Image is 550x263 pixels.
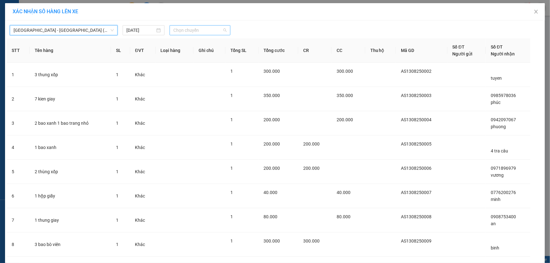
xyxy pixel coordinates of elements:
[453,44,465,49] span: Số ĐT
[401,69,431,74] span: AS1308250002
[491,117,516,122] span: 0942097067
[337,190,350,195] span: 40.000
[230,238,233,243] span: 1
[14,26,114,35] span: Sài Gòn - Quảng Ngãi (An Sương)
[365,38,396,63] th: Thu hộ
[116,145,119,150] span: 1
[491,214,516,219] span: 0908753400
[264,238,280,243] span: 300.000
[264,117,280,122] span: 200.000
[116,193,119,198] span: 1
[173,26,227,35] span: Chọn chuyến
[230,93,233,98] span: 1
[401,238,431,243] span: AS1308250009
[491,245,499,250] span: binh
[116,242,119,247] span: 1
[491,51,515,56] span: Người nhận
[264,190,278,195] span: 40.000
[116,121,119,126] span: 1
[396,38,447,63] th: Mã GD
[332,38,365,63] th: CC
[453,51,473,56] span: Người gửi
[401,214,431,219] span: AS1308250008
[30,135,111,160] td: 1 bao xanh
[7,38,30,63] th: STT
[30,160,111,184] td: 2 thùng xốp
[230,166,233,171] span: 1
[491,173,504,178] span: vương
[230,69,233,74] span: 1
[130,63,156,87] td: Khác
[230,141,233,146] span: 1
[298,38,332,63] th: CR
[30,87,111,111] td: 7 kien giay
[401,190,431,195] span: AS1308250007
[194,38,225,63] th: Ghi chú
[230,214,233,219] span: 1
[491,190,516,195] span: 0776200276
[130,160,156,184] td: Khác
[303,238,320,243] span: 300.000
[337,117,353,122] span: 200.000
[491,124,506,129] span: phuong
[130,208,156,232] td: Khác
[401,141,431,146] span: AS1308250005
[491,221,496,226] span: an
[534,9,539,14] span: close
[264,214,278,219] span: 80.000
[303,166,320,171] span: 200.000
[303,141,320,146] span: 200.000
[7,232,30,257] td: 8
[259,38,298,63] th: Tổng cước
[130,232,156,257] td: Khác
[401,166,431,171] span: AS1308250006
[264,69,280,74] span: 300.000
[7,184,30,208] td: 6
[230,117,233,122] span: 1
[130,135,156,160] td: Khác
[7,87,30,111] td: 2
[264,141,280,146] span: 200.000
[7,160,30,184] td: 5
[491,166,516,171] span: 0971896979
[337,69,353,74] span: 300.000
[116,218,119,223] span: 1
[116,169,119,174] span: 1
[337,214,350,219] span: 80.000
[491,148,508,153] span: 4 tra câu
[126,27,155,34] input: 13/08/2025
[264,166,280,171] span: 200.000
[130,184,156,208] td: Khác
[491,197,501,202] span: minh
[30,38,111,63] th: Tên hàng
[491,93,516,98] span: 0985978036
[130,38,156,63] th: ĐVT
[7,135,30,160] td: 4
[130,87,156,111] td: Khác
[337,93,353,98] span: 350.000
[116,72,119,77] span: 1
[401,117,431,122] span: AS1308250004
[30,232,111,257] td: 3 bao bò viên
[156,38,194,63] th: Loại hàng
[230,190,233,195] span: 1
[30,63,111,87] td: 3 thung xốp
[527,3,545,21] button: Close
[13,9,78,14] span: XÁC NHẬN SỐ HÀNG LÊN XE
[7,208,30,232] td: 7
[491,44,503,49] span: Số ĐT
[111,38,130,63] th: SL
[30,184,111,208] td: 1 hộp giấy
[30,208,111,232] td: 1 thung giay
[30,111,111,135] td: 2 bao xanh 1 bao trang nhỏ
[264,93,280,98] span: 350.000
[116,96,119,101] span: 1
[491,76,502,81] span: tuyen
[401,93,431,98] span: AS1308250003
[7,63,30,87] td: 1
[225,38,258,63] th: Tổng SL
[491,100,501,105] span: phúc
[130,111,156,135] td: Khác
[7,111,30,135] td: 3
